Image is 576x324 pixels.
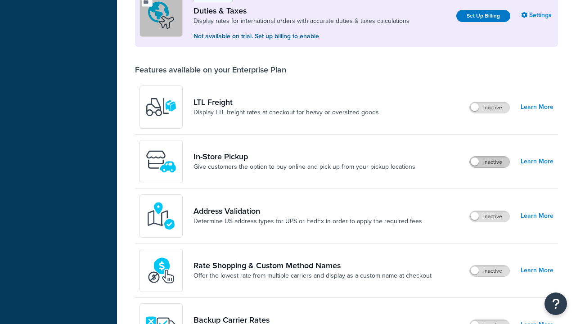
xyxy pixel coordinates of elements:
a: In-Store Pickup [193,152,415,162]
label: Inactive [470,157,509,167]
a: Set Up Billing [456,10,510,22]
a: Duties & Taxes [193,6,409,16]
label: Inactive [470,102,509,113]
label: Inactive [470,265,509,276]
a: Settings [521,9,553,22]
img: y79ZsPf0fXUFUhFXDzUgf+ktZg5F2+ohG75+v3d2s1D9TjoU8PiyCIluIjV41seZevKCRuEjTPPOKHJsQcmKCXGdfprl3L4q7... [145,91,177,123]
a: Give customers the option to buy online and pick up from your pickup locations [193,162,415,171]
img: kIG8fy0lQAAAABJRU5ErkJggg== [145,200,177,232]
a: Display LTL freight rates at checkout for heavy or oversized goods [193,108,379,117]
a: Learn More [521,264,553,277]
img: wfgcfpwTIucLEAAAAASUVORK5CYII= [145,146,177,177]
a: Offer the lowest rate from multiple carriers and display as a custom name at checkout [193,271,432,280]
a: Learn More [521,210,553,222]
a: Determine US address types for UPS or FedEx in order to apply the required fees [193,217,422,226]
div: Features available on your Enterprise Plan [135,65,286,75]
a: Address Validation [193,206,422,216]
label: Inactive [470,211,509,222]
a: Display rates for international orders with accurate duties & taxes calculations [193,17,409,26]
a: Learn More [521,101,553,113]
p: Not available on trial. Set up billing to enable [193,31,409,41]
a: Learn More [521,155,553,168]
img: icon-duo-feat-rate-shopping-ecdd8bed.png [145,255,177,286]
a: LTL Freight [193,97,379,107]
a: Rate Shopping & Custom Method Names [193,261,432,270]
button: Open Resource Center [544,292,567,315]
